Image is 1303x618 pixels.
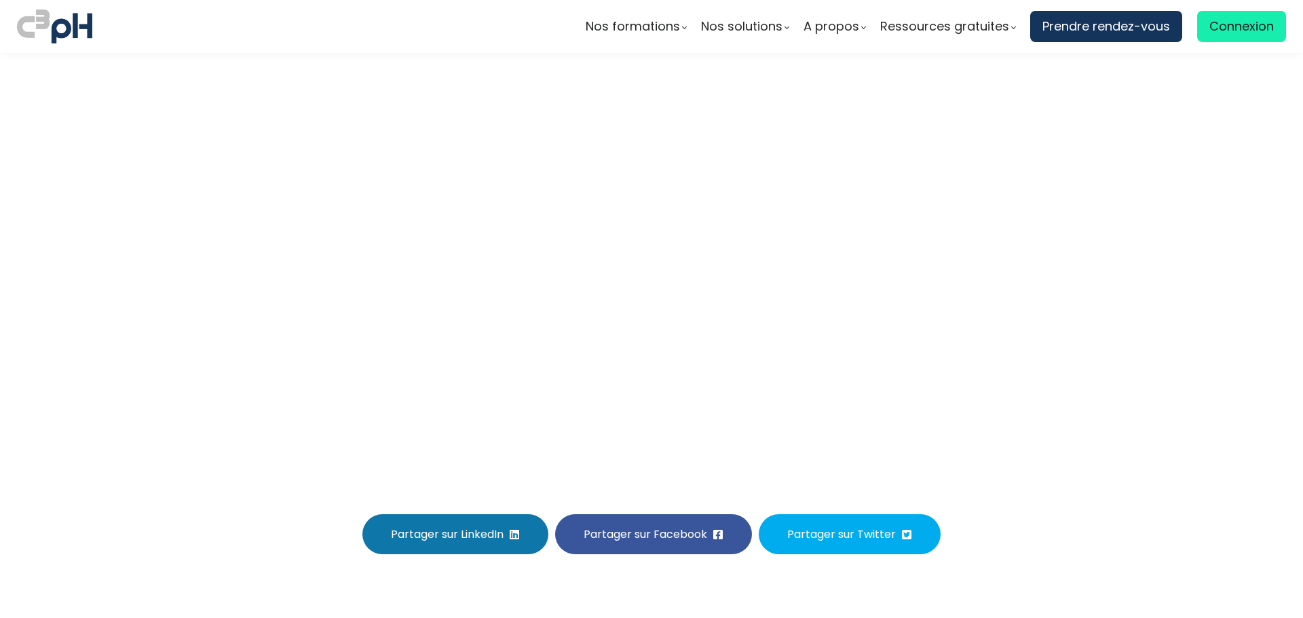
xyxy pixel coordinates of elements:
[1197,11,1286,42] a: Connexion
[880,16,1009,37] span: Ressources gratuites
[1030,11,1182,42] a: Prendre rendez-vous
[701,16,782,37] span: Nos solutions
[555,514,752,554] button: Partager sur Facebook
[586,16,680,37] span: Nos formations
[1042,16,1170,37] span: Prendre rendez-vous
[787,526,896,543] span: Partager sur Twitter
[584,526,707,543] span: Partager sur Facebook
[759,514,941,554] button: Partager sur Twitter
[362,514,548,554] button: Partager sur LinkedIn
[17,7,92,46] img: logo C3PH
[804,16,859,37] span: A propos
[391,526,504,543] span: Partager sur LinkedIn
[1209,16,1274,37] span: Connexion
